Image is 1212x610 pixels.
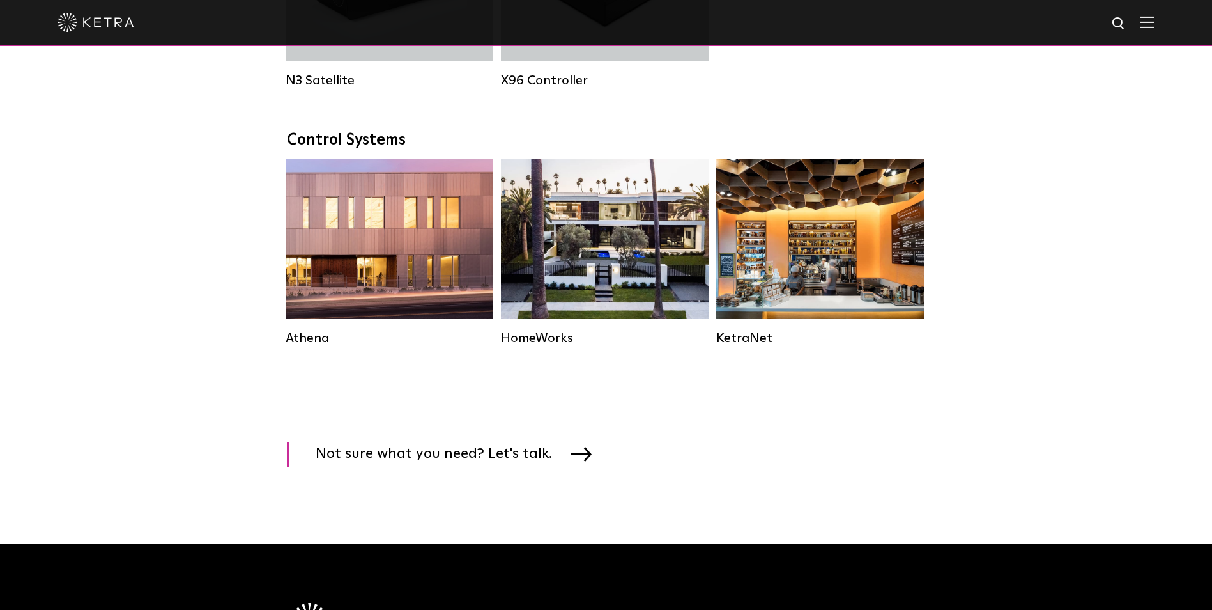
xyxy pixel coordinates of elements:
[501,331,709,346] div: HomeWorks
[286,73,493,88] div: N3 Satellite
[716,331,924,346] div: KetraNet
[58,13,134,32] img: ketra-logo-2019-white
[716,159,924,346] a: KetraNet Legacy System
[286,159,493,346] a: Athena Commercial Solution
[287,442,608,467] a: Not sure what you need? Let's talk.
[316,442,571,467] span: Not sure what you need? Let's talk.
[1140,16,1154,28] img: Hamburger%20Nav.svg
[501,73,709,88] div: X96 Controller
[501,159,709,346] a: HomeWorks Residential Solution
[571,447,592,461] img: arrow
[287,131,926,150] div: Control Systems
[286,331,493,346] div: Athena
[1111,16,1127,32] img: search icon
